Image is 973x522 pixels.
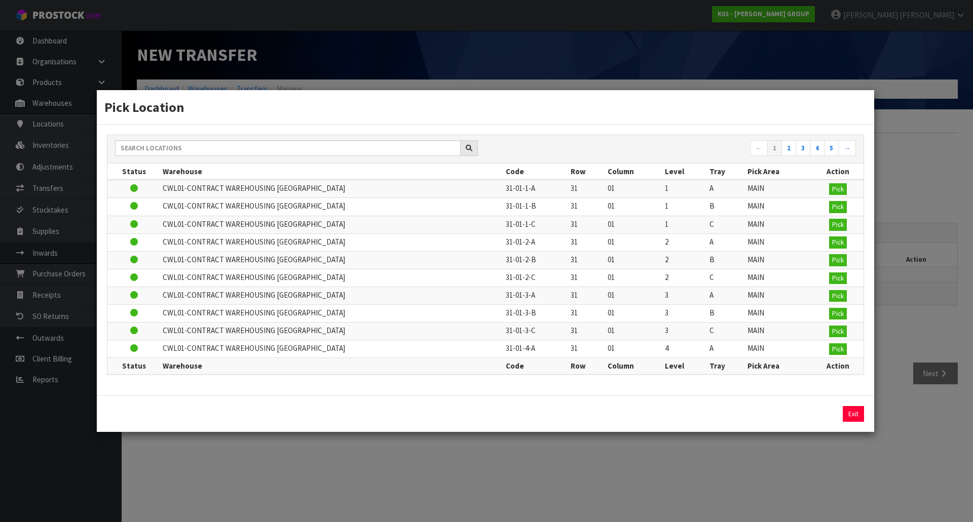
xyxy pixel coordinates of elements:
[503,323,568,340] td: 31-01-3-C
[662,180,707,198] td: 1
[781,140,796,156] a: 2
[503,358,568,374] th: Code
[838,140,856,156] a: →
[568,340,605,358] td: 31
[605,216,662,233] td: 01
[662,305,707,323] td: 3
[605,305,662,323] td: 01
[107,358,160,374] th: Status
[832,345,844,353] span: Pick
[745,305,812,323] td: MAIN
[503,164,568,180] th: Code
[568,287,605,305] td: 31
[832,292,844,300] span: Pick
[568,198,605,216] td: 31
[707,340,745,358] td: A
[503,340,568,358] td: 31-01-4-A
[750,140,768,156] a: ←
[605,180,662,198] td: 01
[745,198,812,216] td: MAIN
[745,323,812,340] td: MAIN
[160,269,503,287] td: CWL01-CONTRACT WAREHOUSING [GEOGRAPHIC_DATA]
[160,198,503,216] td: CWL01-CONTRACT WAREHOUSING [GEOGRAPHIC_DATA]
[662,358,707,374] th: Level
[832,256,844,264] span: Pick
[796,140,810,156] a: 3
[662,269,707,287] td: 2
[832,203,844,211] span: Pick
[745,216,812,233] td: MAIN
[707,233,745,251] td: A
[568,251,605,269] td: 31
[605,323,662,340] td: 01
[160,216,503,233] td: CWL01-CONTRACT WAREHOUSING [GEOGRAPHIC_DATA]
[745,340,812,358] td: MAIN
[745,251,812,269] td: MAIN
[160,358,503,374] th: Warehouse
[503,305,568,323] td: 31-01-3-B
[568,164,605,180] th: Row
[107,164,160,180] th: Status
[503,251,568,269] td: 31-01-2-B
[745,164,812,180] th: Pick Area
[115,140,461,156] input: Search locations
[707,216,745,233] td: C
[662,216,707,233] td: 1
[605,164,662,180] th: Column
[745,180,812,198] td: MAIN
[605,251,662,269] td: 01
[843,406,864,422] button: Exit
[829,290,847,302] button: Pick
[160,340,503,358] td: CWL01-CONTRACT WAREHOUSING [GEOGRAPHIC_DATA]
[829,254,847,266] button: Pick
[829,236,847,249] button: Pick
[745,287,812,305] td: MAIN
[605,340,662,358] td: 01
[832,327,844,336] span: Pick
[662,340,707,358] td: 4
[503,180,568,198] td: 31-01-1-A
[832,220,844,229] span: Pick
[605,198,662,216] td: 01
[605,287,662,305] td: 01
[662,323,707,340] td: 3
[832,185,844,193] span: Pick
[829,326,847,338] button: Pick
[160,233,503,251] td: CWL01-CONTRACT WAREHOUSING [GEOGRAPHIC_DATA]
[832,274,844,283] span: Pick
[662,164,707,180] th: Level
[707,358,745,374] th: Tray
[662,233,707,251] td: 2
[707,180,745,198] td: A
[662,198,707,216] td: 1
[745,233,812,251] td: MAIN
[160,251,503,269] td: CWL01-CONTRACT WAREHOUSING [GEOGRAPHIC_DATA]
[493,140,856,158] nav: Page navigation
[767,140,782,156] a: 1
[707,269,745,287] td: C
[605,358,662,374] th: Column
[503,269,568,287] td: 31-01-2-C
[160,164,503,180] th: Warehouse
[503,198,568,216] td: 31-01-1-B
[503,233,568,251] td: 31-01-2-A
[160,305,503,323] td: CWL01-CONTRACT WAREHOUSING [GEOGRAPHIC_DATA]
[832,309,844,318] span: Pick
[104,98,867,116] h3: Pick Location
[503,287,568,305] td: 31-01-3-A
[707,198,745,216] td: B
[829,201,847,213] button: Pick
[605,269,662,287] td: 01
[810,140,825,156] a: 4
[745,358,812,374] th: Pick Area
[829,219,847,231] button: Pick
[829,308,847,320] button: Pick
[605,233,662,251] td: 01
[568,180,605,198] td: 31
[707,305,745,323] td: B
[832,238,844,247] span: Pick
[829,343,847,355] button: Pick
[568,233,605,251] td: 31
[568,323,605,340] td: 31
[568,305,605,323] td: 31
